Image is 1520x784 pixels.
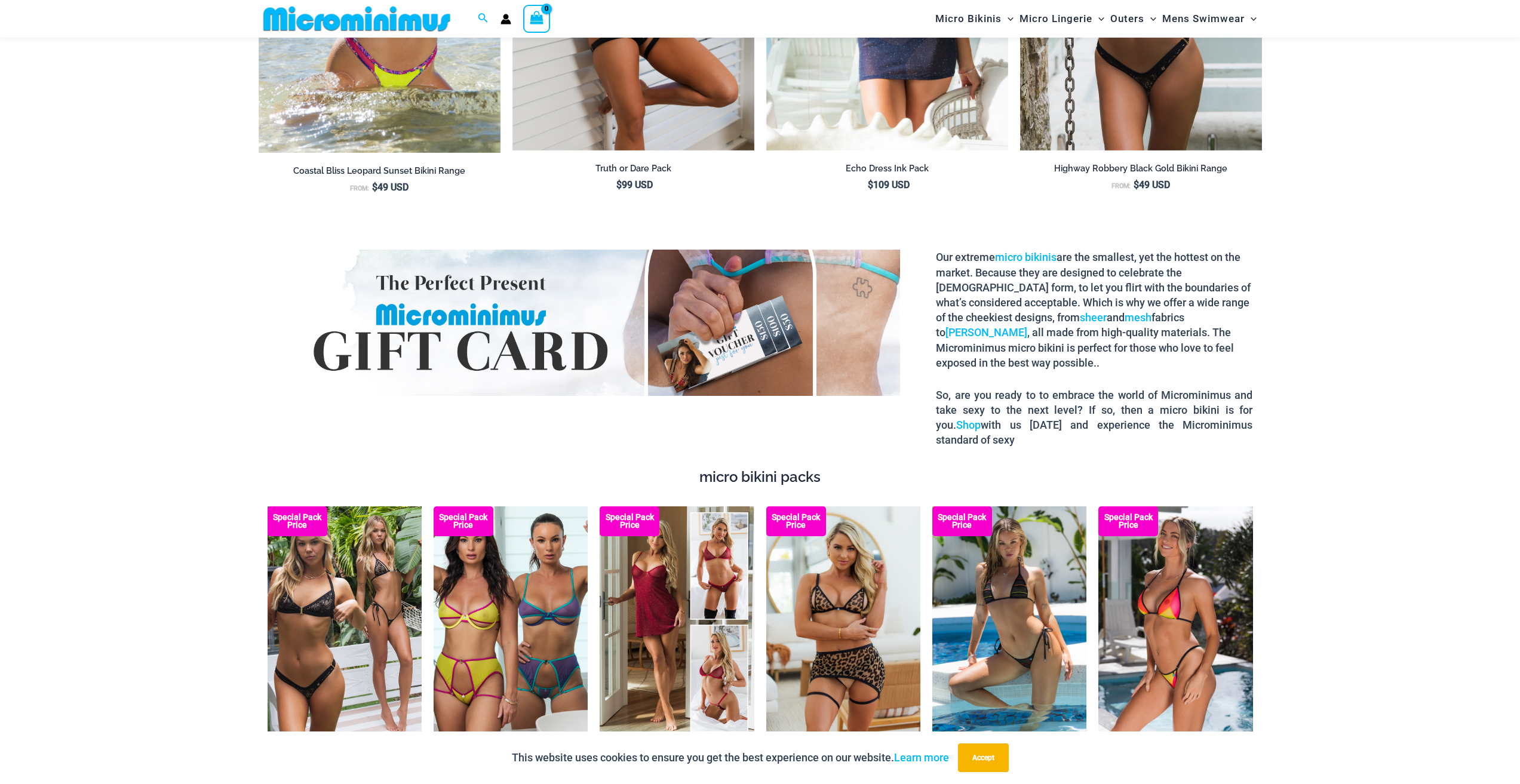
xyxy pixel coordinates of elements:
[500,14,511,24] a: Account icon link
[434,514,493,529] b: Special Pack Price
[434,506,588,737] img: Dangers kiss Collection Pack
[1162,4,1245,34] span: Mens Swimwear
[268,469,1253,486] h4: micro bikini packs
[932,4,1017,34] a: Micro BikinisMenu ToggleMenu Toggle
[1245,4,1257,34] span: Menu Toggle
[259,5,455,32] img: MM SHOP LOGO FLAT
[1110,4,1144,34] span: Outers
[931,2,1262,36] nav: Site Navigation
[894,751,949,764] a: Learn more
[616,179,653,190] bdi: 99 USD
[600,506,754,738] a: Guilty Pleasures Red Collection Pack F Guilty Pleasures Red Collection Pack BGuilty Pleasures Red...
[268,506,422,737] img: Collection Pack
[932,514,992,529] b: Special Pack Price
[1020,163,1262,174] h2: Highway Robbery Black Gold Bikini Range
[600,514,659,529] b: Special Pack Price
[523,5,551,32] a: View Shopping Cart, empty
[932,506,1086,737] img: Sonic Rush Black Neon 3278 Tri Top 4312 Thong Bikini 09
[766,163,1008,179] a: Echo Dress Ink Pack
[512,163,754,174] h2: Truth or Dare Pack
[995,251,1057,263] a: micro bikinis
[1092,4,1104,34] span: Menu Toggle
[766,163,1008,174] h2: Echo Dress Ink Pack
[434,506,588,737] a: Dangers kiss Collection Pack Dangers Kiss Solar Flair 1060 Bra 611 Micro 1760 Garter 03Dangers Ki...
[868,179,873,190] span: $
[1020,4,1092,34] span: Micro Lingerie
[1080,311,1107,324] a: sheer
[268,514,327,529] b: Special Pack Price
[1134,179,1170,190] bdi: 49 USD
[935,4,1002,34] span: Micro Bikinis
[936,250,1252,370] p: Our extreme are the smallest, yet the hottest on the market. Because they are designed to celebra...
[350,185,369,192] span: From:
[285,250,900,396] img: Gift Card Banner 1680
[1098,514,1158,529] b: Special Pack Price
[268,506,422,737] a: Collection Pack Highway Robbery Black Gold 823 One Piece Monokini 11Highway Robbery Black Gold 82...
[1002,4,1014,34] span: Menu Toggle
[600,506,754,738] img: Guilty Pleasures Red Collection Pack F
[259,165,500,181] a: Coastal Bliss Leopard Sunset Bikini Range
[1125,311,1151,324] a: mesh
[945,326,1027,339] a: [PERSON_NAME]
[766,506,920,737] img: Seduction Animal 1034 Bra 6034 Thong 5019 Skirt 02
[259,165,500,177] h2: Coastal Bliss Leopard Sunset Bikini Range
[868,179,910,190] bdi: 109 USD
[1098,506,1252,738] img: Shake Up Sunset 3145 Top 4145 Bottom 04
[616,179,622,190] span: $
[766,514,826,529] b: Special Pack Price
[1107,4,1159,34] a: OutersMenu ToggleMenu Toggle
[512,749,949,767] p: This website uses cookies to ensure you get the best experience on our website.
[1017,4,1107,34] a: Micro LingerieMenu ToggleMenu Toggle
[1134,179,1139,190] span: $
[1159,4,1260,34] a: Mens SwimwearMenu ToggleMenu Toggle
[372,182,377,193] span: $
[936,388,1252,448] p: So, are you ready to to embrace the world of Microminimus and take sexy to the next level? If so,...
[1098,506,1252,738] a: Shake Up Sunset 3145 Top 4145 Bottom 04 Shake Up Sunset 3145 Top 4145 Bottom 05Shake Up Sunset 31...
[512,163,754,179] a: Truth or Dare Pack
[958,743,1009,772] button: Accept
[478,11,489,26] a: Search icon link
[956,419,981,431] a: Shop
[1020,163,1262,179] a: Highway Robbery Black Gold Bikini Range
[372,182,409,193] bdi: 49 USD
[1144,4,1156,34] span: Menu Toggle
[932,506,1086,737] a: Sonic Rush Black Neon 3278 Tri Top 4312 Thong Bikini 09 Sonic Rush Black Neon 3278 Tri Top 4312 T...
[766,506,920,737] a: Seduction Animal 1034 Bra 6034 Thong 5019 Skirt 02 Seduction Animal 1034 Bra 6034 Thong 5019 Skir...
[1111,182,1131,190] span: From:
